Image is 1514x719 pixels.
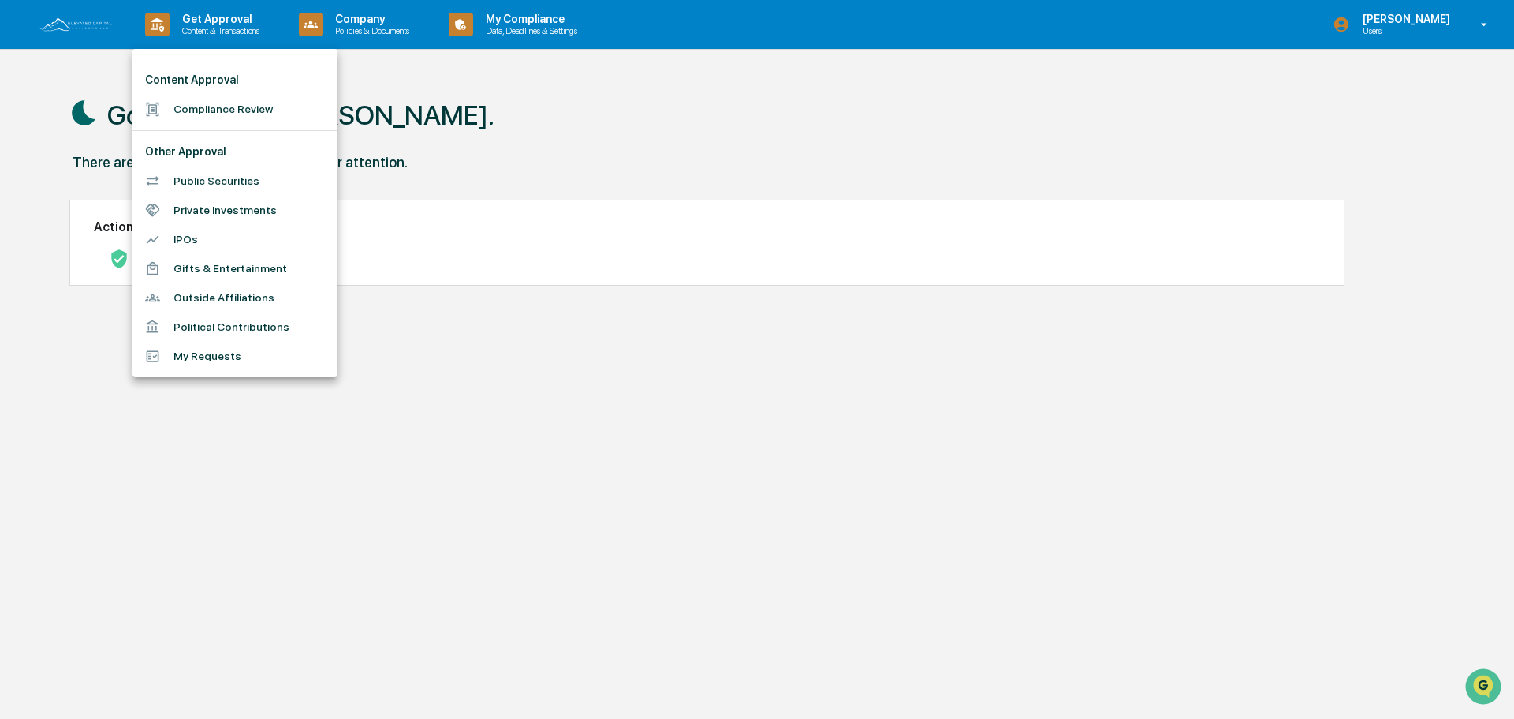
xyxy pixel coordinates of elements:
li: Private Investments [132,196,337,225]
iframe: Open customer support [1464,667,1506,710]
li: IPOs [132,225,337,254]
div: 🖐️ [16,200,28,213]
div: 🗄️ [114,200,127,213]
span: Pylon [157,268,191,279]
li: My Requests [132,342,337,371]
a: 🖐️Preclearance [9,193,108,221]
a: 🔎Data Lookup [9,223,106,251]
li: Other Approval [132,137,337,167]
img: 1746055101610-c473b297-6a78-478c-a979-82029cc54cd1 [16,121,44,149]
a: 🗄️Attestations [108,193,202,221]
p: How can we help? [16,33,287,58]
span: Preclearance [32,199,102,215]
div: Start new chat [54,121,259,137]
li: Political Contributions [132,313,337,342]
button: Start new chat [268,125,287,144]
li: Content Approval [132,66,337,95]
div: 🔎 [16,230,28,243]
li: Public Securities [132,167,337,196]
li: Gifts & Entertainment [132,254,337,283]
a: Powered byPylon [111,267,191,279]
li: Compliance Review [132,95,337,124]
span: Data Lookup [32,229,99,245]
li: Outside Affiliations [132,283,337,313]
div: We're available if you need us! [54,137,200,149]
span: Attestations [130,199,196,215]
